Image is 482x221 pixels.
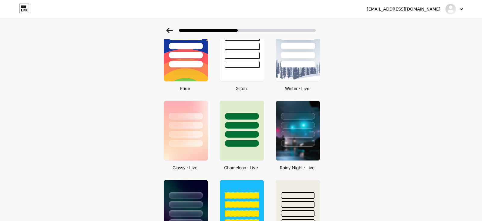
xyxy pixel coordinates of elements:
div: Rainy Night · Live [274,164,320,171]
div: Pride [162,85,208,92]
img: ecshnadd [445,3,456,15]
div: Chameleon · Live [218,164,264,171]
div: Glassy · Live [162,164,208,171]
div: [EMAIL_ADDRESS][DOMAIN_NAME] [367,6,440,12]
div: Winter · Live [274,85,320,92]
div: Glitch [218,85,264,92]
